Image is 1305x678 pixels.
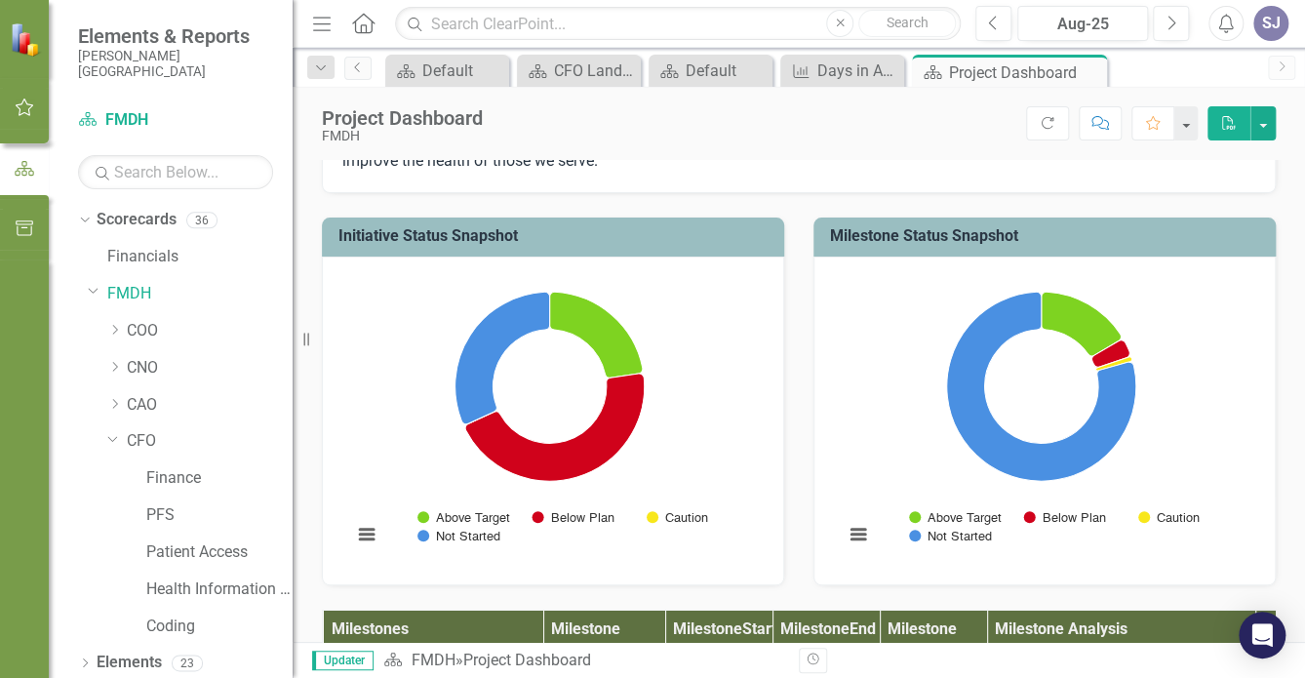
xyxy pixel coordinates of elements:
[909,529,991,543] button: Show Not Started
[338,227,774,245] h3: Initiative Status Snapshot
[887,15,929,30] span: Search
[312,651,374,670] span: Updater
[417,529,499,543] button: Show Not Started
[834,272,1248,565] svg: Interactive chart
[383,650,784,672] div: »
[686,59,768,83] div: Default
[549,292,642,378] path: Above Target, 5.
[1017,6,1148,41] button: Aug-25
[78,155,273,189] input: Search Below...
[186,212,217,228] div: 36
[1041,292,1121,356] path: Above Target, 20.
[146,578,293,601] a: Health Information Management
[107,283,293,305] a: FMDH
[97,652,162,674] a: Elements
[1042,512,1105,525] text: Below Plan
[411,651,455,669] a: FMDH
[322,107,483,129] div: Project Dashboard
[146,616,293,638] a: Coding
[1023,510,1104,525] button: Show Below Plan
[146,467,293,490] a: Finance
[465,374,644,481] path: Below Plan, 10.
[417,510,510,525] button: Show Above Target
[785,59,899,83] a: Days in Accounts Receivable
[554,59,636,83] div: CFO Landing Page
[522,59,636,83] a: CFO Landing Page
[830,227,1266,245] h3: Milestone Status Snapshot
[342,272,757,565] svg: Interactive chart
[127,320,293,342] a: COO
[909,510,1002,525] button: Show Above Target
[845,521,872,548] button: View chart menu, Chart
[1253,6,1288,41] button: SJ
[78,48,273,80] small: [PERSON_NAME][GEOGRAPHIC_DATA]
[146,504,293,527] a: PFS
[1024,13,1141,36] div: Aug-25
[1095,357,1131,371] path: Caution, 1.
[342,272,764,565] div: Chart. Highcharts interactive chart.
[462,651,590,669] div: Project Dashboard
[127,430,293,453] a: CFO
[817,59,899,83] div: Days in Accounts Receivable
[647,510,708,525] button: Show Caution
[97,209,177,231] a: Scorecards
[390,59,504,83] a: Default
[550,512,613,525] text: Below Plan
[146,541,293,564] a: Patient Access
[858,10,956,37] button: Search
[653,59,768,83] a: Default
[10,21,44,56] img: ClearPoint Strategy
[78,109,273,132] a: FMDH
[127,394,293,417] a: CAO
[532,510,613,525] button: Show Below Plan
[1138,510,1200,525] button: Show Caution
[322,129,483,143] div: FMDH
[1091,340,1129,367] path: Below Plan, 4.
[353,521,380,548] button: View chart menu, Chart
[422,59,504,83] div: Default
[78,24,273,48] span: Elements & Reports
[395,7,961,41] input: Search ClearPoint...
[834,272,1255,565] div: Chart. Highcharts interactive chart.
[1239,612,1285,658] div: Open Intercom Messenger
[949,60,1102,85] div: Project Dashboard
[127,357,293,379] a: CNO
[947,292,1136,481] path: Not Started, 96.
[107,246,293,268] a: Financials
[172,655,203,671] div: 23
[463,410,497,425] path: Caution, 0.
